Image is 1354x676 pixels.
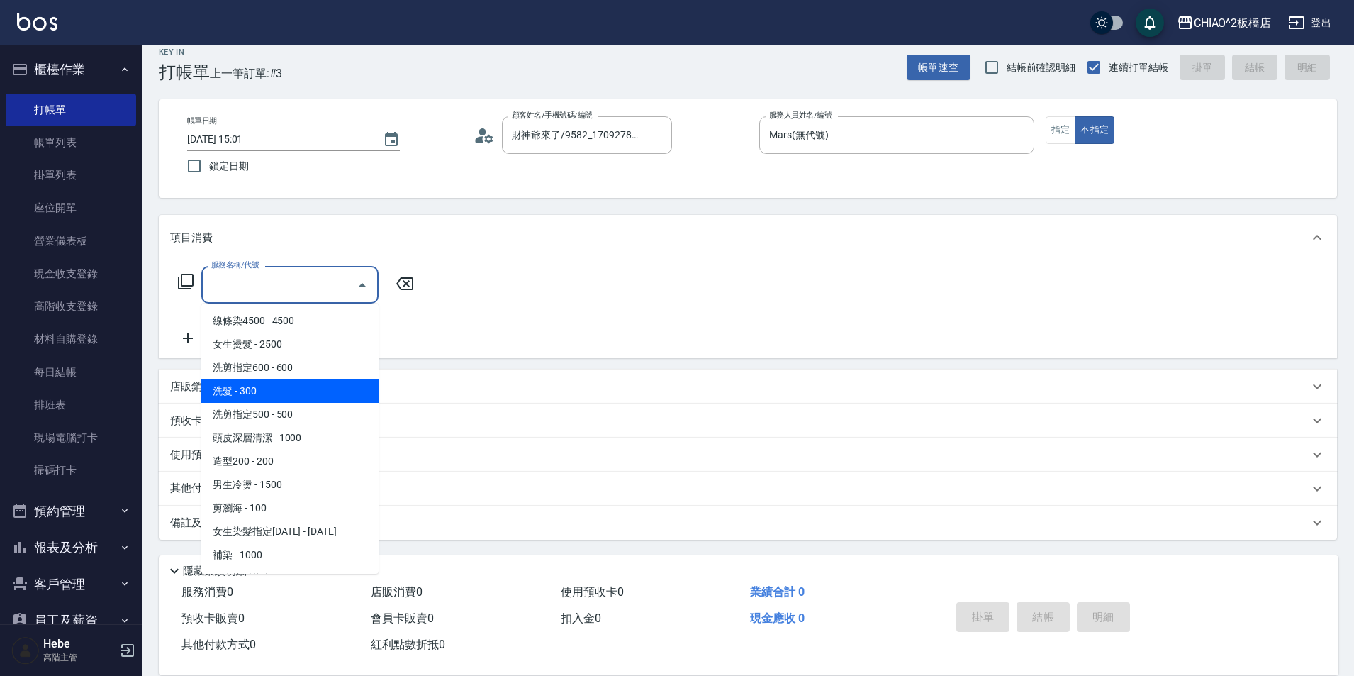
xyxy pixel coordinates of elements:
[170,379,213,394] p: 店販銷售
[6,51,136,88] button: 櫃檯作業
[561,585,624,599] span: 使用預收卡 0
[209,159,249,174] span: 鎖定日期
[159,215,1337,260] div: 項目消費
[561,611,601,625] span: 扣入金 0
[11,636,40,665] img: Person
[6,529,136,566] button: 報表及分析
[201,379,379,403] span: 洗髮 - 300
[512,110,593,121] label: 顧客姓名/手機號碼/編號
[6,602,136,639] button: 員工及薪資
[201,473,379,497] span: 男生冷燙 - 1500
[6,126,136,159] a: 帳單列表
[371,585,423,599] span: 店販消費 0
[6,290,136,323] a: 高階收支登錄
[1136,9,1164,37] button: save
[170,481,301,497] p: 其他付款方式
[201,567,379,590] span: 男生染髮指定 - 1500
[6,225,136,257] a: 營業儀表板
[351,274,374,297] button: Close
[181,585,233,599] span: 服務消費 0
[750,585,805,599] span: 業績合計 0
[159,48,210,57] h2: Key In
[170,448,223,462] p: 使用預收卡
[201,426,379,450] span: 頭皮深層清潔 - 1000
[6,421,136,454] a: 現場電腦打卡
[6,159,136,192] a: 掛單列表
[159,506,1337,540] div: 備註及來源
[907,55,970,81] button: 帳單速查
[6,493,136,530] button: 預約管理
[6,389,136,421] a: 排班表
[183,564,247,579] p: 隱藏業績明細
[371,611,434,625] span: 會員卡販賣 0
[181,638,256,651] span: 其他付款方式 0
[201,356,379,379] span: 洗剪指定600 - 600
[43,637,116,651] h5: Hebe
[17,13,57,31] img: Logo
[1194,14,1272,32] div: CHIAO^2板橋店
[1282,10,1337,36] button: 登出
[170,414,223,428] p: 預收卡販賣
[201,403,379,426] span: 洗剪指定500 - 500
[1046,116,1076,144] button: 指定
[6,323,136,355] a: 材料自購登錄
[201,309,379,333] span: 線條染4500 - 4500
[1007,60,1076,75] span: 結帳前確認明細
[769,110,832,121] label: 服務人員姓名/編號
[211,260,259,270] label: 服務名稱/代號
[201,497,379,520] span: 剪瀏海 - 100
[1075,116,1114,144] button: 不指定
[6,192,136,224] a: 座位開單
[187,116,217,126] label: 帳單日期
[6,94,136,126] a: 打帳單
[371,638,445,651] span: 紅利點數折抵 0
[6,566,136,603] button: 客戶管理
[181,611,245,625] span: 預收卡販賣 0
[187,128,369,151] input: YYYY/MM/DD hh:mm
[1109,60,1168,75] span: 連續打單結帳
[6,257,136,290] a: 現金收支登錄
[201,333,379,356] span: 女生燙髮 - 2500
[159,370,1337,404] div: 店販銷售
[159,438,1337,472] div: 使用預收卡
[6,356,136,389] a: 每日結帳
[159,472,1337,506] div: 其他付款方式入金可用餘額: 0
[374,123,408,157] button: Choose date, selected date is 2025-10-15
[201,543,379,567] span: 補染 - 1000
[210,65,283,82] span: 上一筆訂單:#3
[159,404,1337,438] div: 預收卡販賣
[1171,9,1277,38] button: CHIAO^2板橋店
[750,611,805,625] span: 現金應收 0
[6,454,136,487] a: 掃碼打卡
[170,231,213,245] p: 項目消費
[159,62,210,82] h3: 打帳單
[201,450,379,473] span: 造型200 - 200
[170,516,223,531] p: 備註及來源
[201,520,379,543] span: 女生染髮指定[DATE] - [DATE]
[43,651,116,664] p: 高階主管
